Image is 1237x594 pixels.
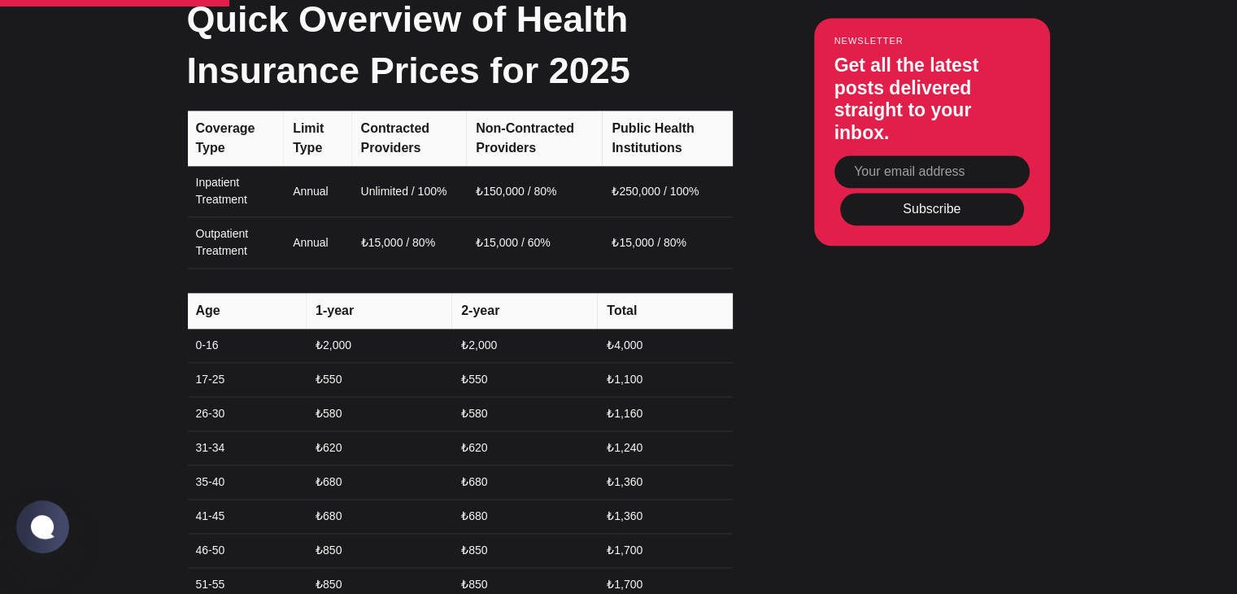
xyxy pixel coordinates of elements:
[188,293,307,329] th: Age
[283,166,351,217] td: Annual
[188,534,307,568] td: 46-50
[188,500,307,534] td: 41-45
[306,534,451,568] td: ₺850
[597,534,732,568] td: ₺1,700
[451,431,597,465] td: ₺620
[597,293,732,329] th: Total
[597,500,732,534] td: ₺1,360
[451,329,597,363] td: ₺2,000
[834,55,1030,144] h3: Get all the latest posts delivered straight to your inbox.
[840,192,1024,225] button: Subscribe
[466,217,602,269] td: ₺15,000 / 60%
[597,329,732,363] td: ₺4,000
[351,217,467,269] td: ₺15,000 / 80%
[306,329,451,363] td: ₺2,000
[306,500,451,534] td: ₺680
[597,397,732,431] td: ₺1,160
[597,363,732,397] td: ₺1,100
[283,217,351,269] td: Annual
[451,534,597,568] td: ₺850
[466,166,602,217] td: ₺150,000 / 80%
[188,329,307,363] td: 0-16
[188,166,284,217] td: Inpatient Treatment
[306,363,451,397] td: ₺550
[188,111,284,166] th: Coverage Type
[466,111,602,166] th: Non-Contracted Providers
[602,111,732,166] th: Public Health Institutions
[306,397,451,431] td: ₺580
[602,217,732,269] td: ₺15,000 / 80%
[834,36,1030,46] small: Newsletter
[306,293,451,329] th: 1-year
[351,166,467,217] td: Unlimited / 100%
[451,465,597,500] td: ₺680
[834,155,1030,187] input: Your email address
[351,111,467,166] th: Contracted Providers
[188,431,307,465] td: 31-34
[597,431,732,465] td: ₺1,240
[188,465,307,500] td: 35-40
[283,111,351,166] th: Limit Type
[451,397,597,431] td: ₺580
[188,363,307,397] td: 17-25
[306,465,451,500] td: ₺680
[597,465,732,500] td: ₺1,360
[306,431,451,465] td: ₺620
[451,500,597,534] td: ₺680
[188,397,307,431] td: 26-30
[188,217,284,269] td: Outpatient Treatment
[451,363,597,397] td: ₺550
[602,166,732,217] td: ₺250,000 / 100%
[451,293,597,329] th: 2-year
